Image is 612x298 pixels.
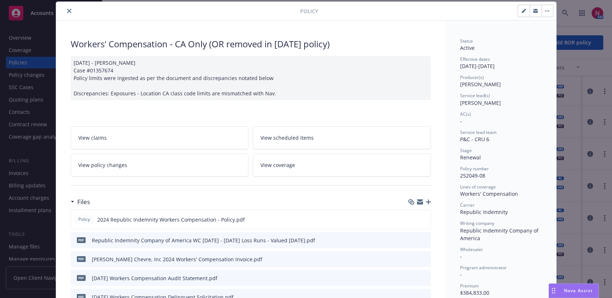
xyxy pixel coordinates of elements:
[78,161,127,169] span: View policy changes
[460,208,508,215] span: Republic Indemnity
[71,154,249,176] a: View policy changes
[253,154,431,176] a: View coverage
[460,99,501,106] span: [PERSON_NAME]
[71,38,431,50] div: Workers' Compensation - CA Only (OR removed in [DATE] policy)
[77,237,86,243] span: pdf
[77,216,91,223] span: Policy
[460,118,462,124] span: -
[460,166,489,172] span: Policy number
[421,255,428,263] button: preview file
[460,220,494,226] span: Writing company
[421,216,428,223] button: preview file
[460,136,489,143] span: P&C - CRU 6
[97,216,245,223] span: 2024 Republic Indemnity Workers Compensation - Policy.pdf
[460,44,475,51] span: Active
[410,274,416,282] button: download file
[460,190,518,197] span: Workers' Compensation
[460,147,472,154] span: Stage
[92,255,262,263] div: [PERSON_NAME] Chevre, Inc 2024 Workers' Compensation Invoice.pdf
[92,237,315,244] div: Republic Indemnity Company of America WC [DATE] - [DATE] Loss Runs - Valued [DATE].pdf
[92,274,217,282] div: [DATE] Workers Compensation Audit Statement.pdf
[71,197,90,207] div: Files
[460,271,462,278] span: -
[460,154,481,161] span: Renewal
[410,255,416,263] button: download file
[460,74,484,80] span: Producer(s)
[460,38,473,44] span: Status
[460,56,542,70] div: [DATE] - [DATE]
[460,81,501,88] span: [PERSON_NAME]
[421,237,428,244] button: preview file
[71,56,431,100] div: [DATE] - [PERSON_NAME] Case #01357674 Policy limits were ingested as per the document and discrep...
[460,111,471,117] span: AC(s)
[460,253,462,260] span: -
[71,126,249,149] a: View claims
[460,56,490,62] span: Effective dates
[460,172,485,179] span: 252049-08
[460,289,489,296] span: $384,833.00
[460,227,540,242] span: Republic Indemnity Company of America
[300,7,318,15] span: Policy
[78,134,107,142] span: View claims
[410,237,416,244] button: download file
[65,7,74,15] button: close
[460,246,483,253] span: Wholesaler
[260,134,314,142] span: View scheduled items
[460,129,497,135] span: Service lead team
[260,161,295,169] span: View coverage
[549,284,558,298] div: Drag to move
[77,275,86,281] span: pdf
[460,92,490,99] span: Service lead(s)
[77,197,90,207] h3: Files
[564,287,593,294] span: Nova Assist
[409,216,415,223] button: download file
[421,274,428,282] button: preview file
[460,265,507,271] span: Program administrator
[460,202,475,208] span: Carrier
[460,283,479,289] span: Premium
[253,126,431,149] a: View scheduled items
[77,256,86,262] span: pdf
[549,283,599,298] button: Nova Assist
[460,184,496,190] span: Lines of coverage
